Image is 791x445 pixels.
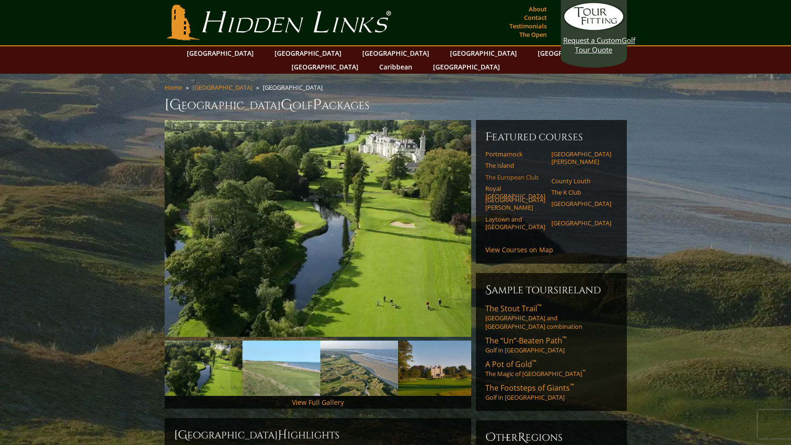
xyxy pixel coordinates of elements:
a: [GEOGRAPHIC_DATA][PERSON_NAME] [485,196,545,212]
h6: Featured Courses [485,129,617,145]
a: View Courses on Map [485,245,553,254]
a: A Pot of Gold™The Magic of [GEOGRAPHIC_DATA]™ [485,359,617,378]
a: Request a CustomGolf Tour Quote [563,2,624,54]
span: P [313,95,322,114]
span: G [281,95,292,114]
a: Testimonials [507,19,549,33]
a: The Stout Trail™[GEOGRAPHIC_DATA] and [GEOGRAPHIC_DATA] combination [485,303,617,331]
a: [GEOGRAPHIC_DATA] [551,219,611,227]
a: The K Club [551,188,611,196]
h1: [GEOGRAPHIC_DATA] olf ackages [165,95,627,114]
a: [GEOGRAPHIC_DATA] [445,46,522,60]
a: Caribbean [375,60,417,74]
span: The Stout Trail [485,303,541,314]
a: [GEOGRAPHIC_DATA] [192,83,252,92]
a: [GEOGRAPHIC_DATA] [270,46,346,60]
a: [GEOGRAPHIC_DATA] [182,46,258,60]
a: [GEOGRAPHIC_DATA] [533,46,609,60]
a: Royal [GEOGRAPHIC_DATA] [485,185,545,200]
a: The Open [517,28,549,41]
sup: ™ [562,334,566,342]
span: Request a Custom [563,35,622,45]
a: [GEOGRAPHIC_DATA][PERSON_NAME] [551,150,611,166]
span: The “Un”-Beaten Path [485,335,566,346]
span: A Pot of Gold [485,359,536,369]
a: View Full Gallery [292,398,344,407]
h6: ther egions [485,430,617,445]
a: The Island [485,162,545,169]
a: Portmarnock [485,150,545,158]
a: Home [165,83,182,92]
a: [GEOGRAPHIC_DATA] [428,60,505,74]
span: H [278,428,287,443]
a: County Louth [551,177,611,185]
li: [GEOGRAPHIC_DATA] [263,83,326,92]
sup: ™ [570,382,574,390]
sup: ™ [532,358,536,366]
sup: ™ [537,302,541,310]
a: About [526,2,549,16]
a: Contact [522,11,549,24]
a: [GEOGRAPHIC_DATA] [358,46,434,60]
a: Laytown and [GEOGRAPHIC_DATA] [485,215,545,231]
a: The “Un”-Beaten Path™Golf in [GEOGRAPHIC_DATA] [485,335,617,354]
a: [GEOGRAPHIC_DATA] [287,60,363,74]
span: The Footsteps of Giants [485,383,574,393]
span: O [485,430,496,445]
sup: ™ [582,369,585,375]
a: [GEOGRAPHIC_DATA] [551,200,611,207]
a: The European Club [485,173,545,181]
h6: Sample ToursIreland [485,282,617,298]
a: The Footsteps of Giants™Golf in [GEOGRAPHIC_DATA] [485,383,617,402]
span: R [518,430,525,445]
h2: [GEOGRAPHIC_DATA] ighlights [174,428,462,443]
